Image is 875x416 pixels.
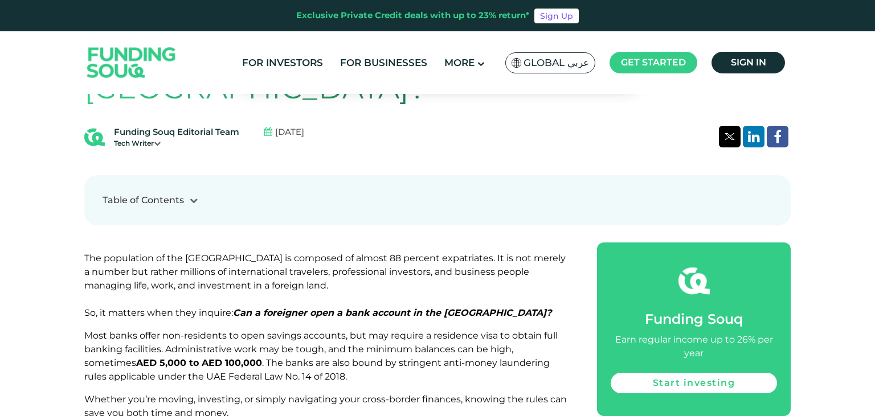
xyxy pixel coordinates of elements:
span: Get started [621,57,686,68]
a: For Investors [239,53,326,72]
em: Can a foreigner open a bank account in the [GEOGRAPHIC_DATA]? [233,307,551,318]
img: twitter [725,133,735,140]
a: Sign Up [534,9,579,23]
span: Global عربي [524,56,589,69]
span: The population of the [GEOGRAPHIC_DATA] is composed of almost 88 percent expatriates. It is not m... [84,253,566,318]
span: Most banks offer non-residents to open savings accounts, but may require a residence visa to obta... [84,330,558,382]
strong: AED 5,000 to AED 100,000 [136,357,262,368]
div: Tech Writer [114,138,239,149]
span: Sign in [731,57,766,68]
div: Funding Souq Editorial Team [114,126,239,139]
a: For Businesses [337,53,430,72]
img: fsicon [678,265,710,296]
div: Exclusive Private Credit deals with up to 23% return* [296,9,530,22]
img: Logo [76,34,187,92]
span: [DATE] [275,126,304,139]
div: Table of Contents [103,193,184,207]
div: Earn regular income up to 26% per year [611,333,777,360]
img: Blog Author [84,127,105,147]
a: Sign in [712,52,785,73]
img: SA Flag [512,58,522,68]
span: More [444,57,475,68]
a: Start investing [611,373,777,393]
span: Funding Souq [645,311,743,327]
